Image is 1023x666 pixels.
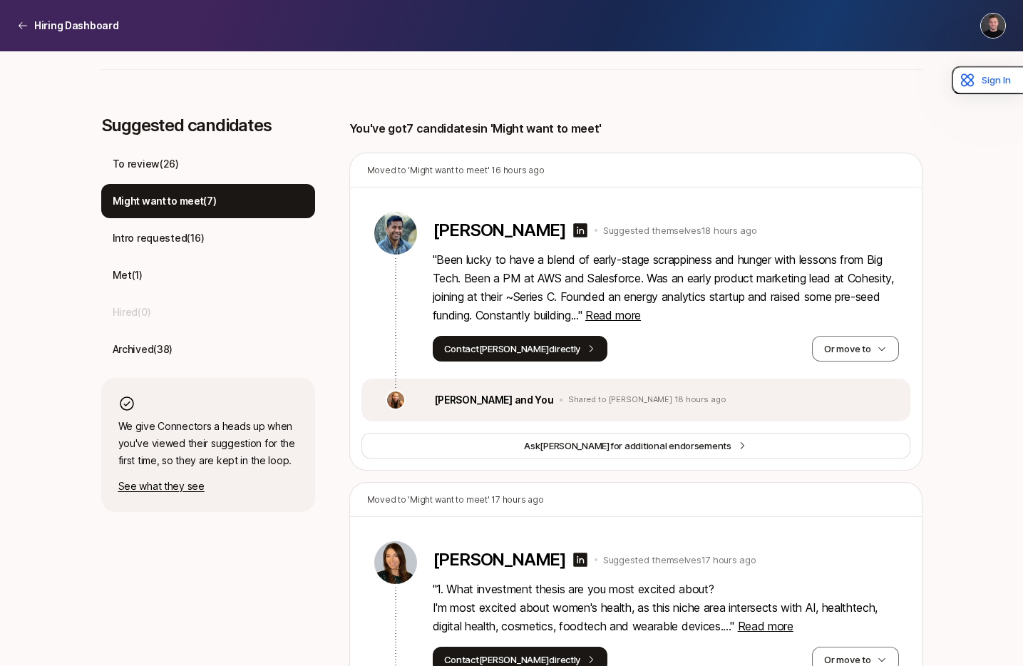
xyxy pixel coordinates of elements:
[113,193,217,210] p: Might want to meet ( 7 )
[433,550,566,570] p: [PERSON_NAME]
[738,619,793,633] span: Read more
[113,230,205,247] p: Intro requested ( 16 )
[34,17,119,34] p: Hiring Dashboard
[434,391,554,409] p: [PERSON_NAME] and You
[113,341,173,358] p: Archived ( 38 )
[367,164,545,177] p: Moved to 'Might want to meet' 16 hours ago
[361,433,910,458] button: Ask[PERSON_NAME]for additional endorsements
[374,212,417,255] img: c439e547_b227_456b_aba9_a56e9d266b22.jpg
[433,220,566,240] p: [PERSON_NAME]
[113,304,151,321] p: Hired ( 0 )
[603,553,756,567] p: Suggested themselves 17 hours ago
[981,14,1005,38] img: Christopher Harper
[433,250,899,324] p: " Been lucky to have a blend of early-stage scrappiness and hunger with lessons from Big Tech. Be...
[118,418,298,469] p: We give Connectors a heads up when you've viewed their suggestion for the first time, so they are...
[367,493,544,506] p: Moved to 'Might want to meet' 17 hours ago
[118,478,298,495] p: See what they see
[524,439,731,453] span: Ask for additional endorsements
[568,395,726,405] p: Shared to [PERSON_NAME] 18 hours ago
[349,119,602,138] p: You've got 7 candidates in 'Might want to meet'
[387,391,404,409] img: c777a5ab_2847_4677_84ce_f0fc07219358.jpg
[433,580,899,635] p: " 1. What investment thesis are you most excited about? I'm most excited about women's health, as...
[585,308,641,322] span: Read more
[101,116,315,135] p: Suggested candidates
[980,13,1006,39] button: Christopher Harper
[374,541,417,584] img: 15766407_1d79_48f3_a724_5c2083860f9d.jpg
[113,267,143,284] p: Met ( 1 )
[113,155,179,173] p: To review ( 26 )
[433,336,608,362] button: Contact[PERSON_NAME]directly
[603,223,757,237] p: Suggested themselves 18 hours ago
[540,440,610,451] span: [PERSON_NAME]
[812,336,898,362] button: Or move to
